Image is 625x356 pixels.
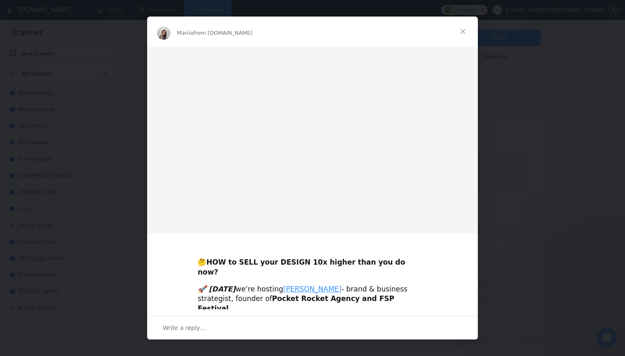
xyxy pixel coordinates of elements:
b: Pocket Rocket Agency and FSP Festival. [198,294,394,313]
span: from [DOMAIN_NAME] [193,30,253,36]
div: 🤔 [198,248,427,277]
a: [PERSON_NAME] [283,285,341,293]
div: we’re hosting - brand & business strategist, founder of [198,284,427,314]
span: Close [448,17,478,46]
i: 🚀 [DATE] [198,285,236,293]
img: Profile image for Mariia [157,26,170,40]
span: Write a reply… [163,323,206,333]
span: Mariia [177,30,193,36]
b: HOW to SELL your DESIGN 10x higher than you do now? [198,258,405,276]
div: Open conversation and reply [147,316,478,339]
